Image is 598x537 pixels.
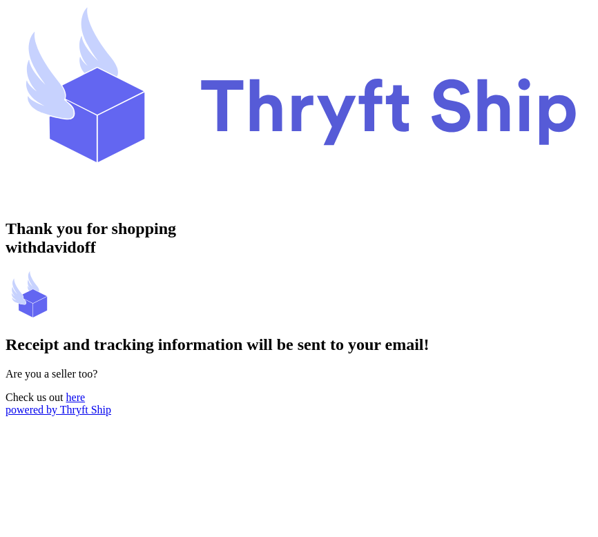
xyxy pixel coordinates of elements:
[66,391,86,403] a: here
[6,404,111,416] a: powered by Thryft Ship
[6,368,592,404] div: Check us out
[6,219,592,257] h2: Thank you for shopping with davidoff
[6,368,592,380] p: Are you a seller too?
[6,335,592,354] h2: Receipt and tracking information will be sent to your email!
